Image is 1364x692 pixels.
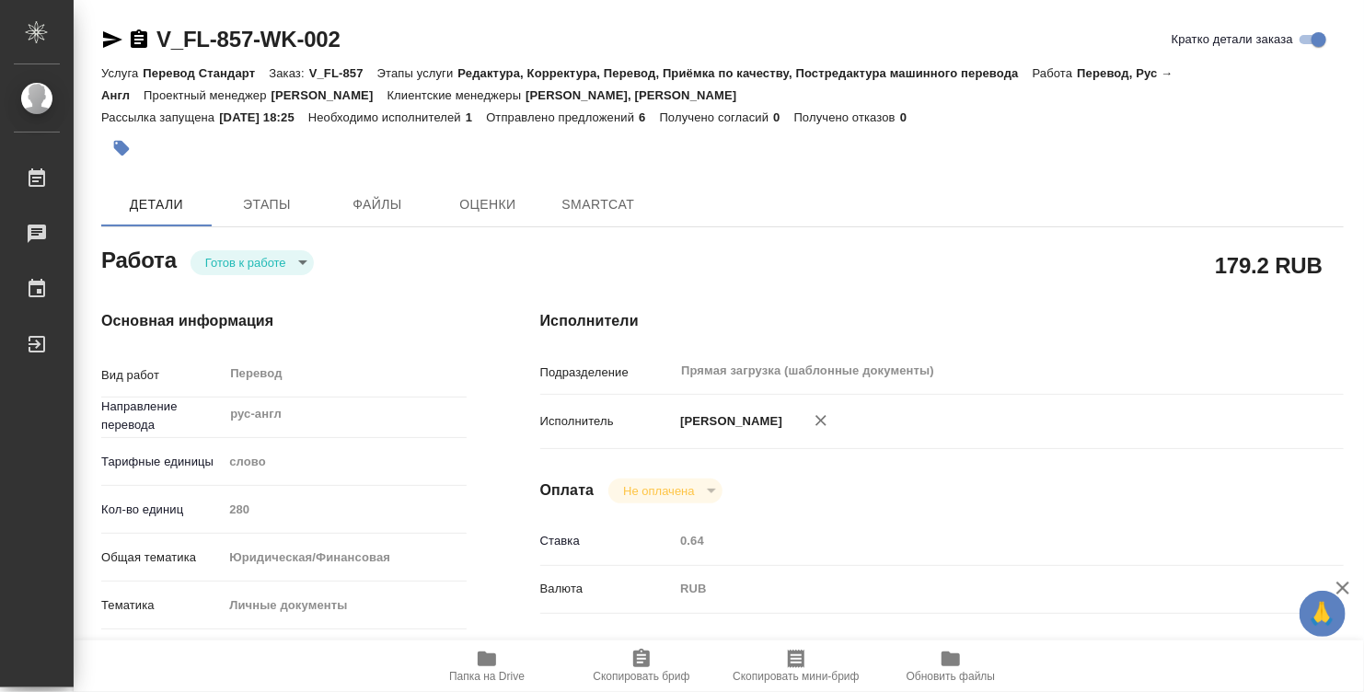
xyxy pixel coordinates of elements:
[526,88,750,102] p: [PERSON_NAME], [PERSON_NAME]
[101,398,223,434] p: Направление перевода
[593,670,689,683] span: Скопировать бриф
[1300,591,1346,637] button: 🙏
[101,242,177,275] h2: Работа
[101,596,223,615] p: Тематика
[219,110,308,124] p: [DATE] 18:25
[773,110,793,124] p: 0
[564,640,719,692] button: Скопировать бриф
[540,580,675,598] p: Валюта
[900,110,920,124] p: 0
[554,193,642,216] span: SmartCat
[444,193,532,216] span: Оценки
[101,29,123,51] button: Скопировать ссылку для ЯМессенджера
[223,446,466,478] div: слово
[223,590,466,621] div: Личные документы
[608,479,722,503] div: Готов к работе
[486,110,639,124] p: Отправлено предложений
[639,110,659,124] p: 6
[101,453,223,471] p: Тарифные единицы
[387,88,526,102] p: Клиентские менеджеры
[540,363,675,382] p: Подразделение
[377,66,458,80] p: Этапы услуги
[674,527,1277,554] input: Пустое поле
[733,670,859,683] span: Скопировать мини-бриф
[333,193,422,216] span: Файлы
[540,532,675,550] p: Ставка
[801,400,841,441] button: Удалить исполнителя
[101,310,467,332] h4: Основная информация
[200,255,292,271] button: Готов к работе
[540,479,595,502] h4: Оплата
[112,193,201,216] span: Детали
[1307,594,1338,633] span: 🙏
[410,640,564,692] button: Папка на Drive
[223,193,311,216] span: Этапы
[191,250,314,275] div: Готов к работе
[466,110,486,124] p: 1
[128,29,150,51] button: Скопировать ссылку
[308,110,466,124] p: Необходимо исполнителей
[457,66,1032,80] p: Редактура, Корректура, Перевод, Приёмка по качеству, Постредактура машинного перевода
[674,412,782,431] p: [PERSON_NAME]
[719,640,873,692] button: Скопировать мини-бриф
[144,88,271,102] p: Проектный менеджер
[101,66,143,80] p: Услуга
[143,66,269,80] p: Перевод Стандарт
[223,496,466,523] input: Пустое поле
[540,412,675,431] p: Исполнитель
[309,66,377,80] p: V_FL-857
[156,27,341,52] a: V_FL-857-WK-002
[540,310,1344,332] h4: Исполнители
[1215,249,1323,281] h2: 179.2 RUB
[618,483,699,499] button: Не оплачена
[101,501,223,519] p: Кол-во единиц
[1033,66,1078,80] p: Работа
[794,110,900,124] p: Получено отказов
[674,573,1277,605] div: RUB
[272,88,387,102] p: [PERSON_NAME]
[449,670,525,683] span: Папка на Drive
[1172,30,1293,49] span: Кратко детали заказа
[269,66,308,80] p: Заказ:
[223,542,466,573] div: Юридическая/Финансовая
[660,110,774,124] p: Получено согласий
[101,366,223,385] p: Вид работ
[873,640,1028,692] button: Обновить файлы
[101,128,142,168] button: Добавить тэг
[907,670,996,683] span: Обновить файлы
[101,548,223,567] p: Общая тематика
[101,110,219,124] p: Рассылка запущена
